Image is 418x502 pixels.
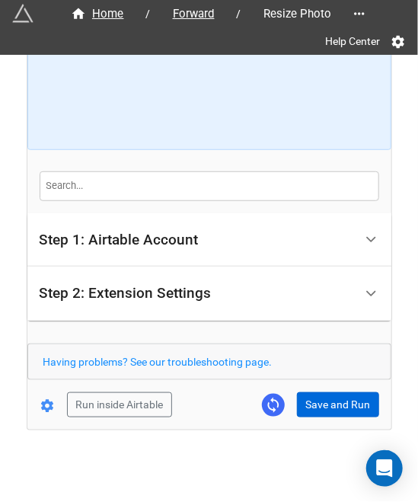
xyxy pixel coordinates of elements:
li: / [146,6,151,22]
button: Save and Run [297,392,379,418]
li: / [237,6,241,22]
div: Open Intercom Messenger [366,450,403,487]
a: Forward [157,5,231,23]
a: Help Center [314,27,391,55]
a: Having problems? See our troubleshooting page. [43,356,273,368]
span: Forward [164,5,224,23]
div: Home [71,5,124,23]
span: Resize Photo [254,5,341,23]
div: Step 1: Airtable Account [27,213,391,267]
input: Search... [40,171,379,200]
div: Step 1: Airtable Account [40,232,199,248]
a: Home [55,5,140,23]
img: miniextensions-icon.73ae0678.png [12,3,34,24]
div: Step 2: Extension Settings [27,267,391,321]
nav: breadcrumb [55,5,347,23]
div: Step 2: Extension Settings [40,286,212,301]
button: Run inside Airtable [67,392,172,418]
